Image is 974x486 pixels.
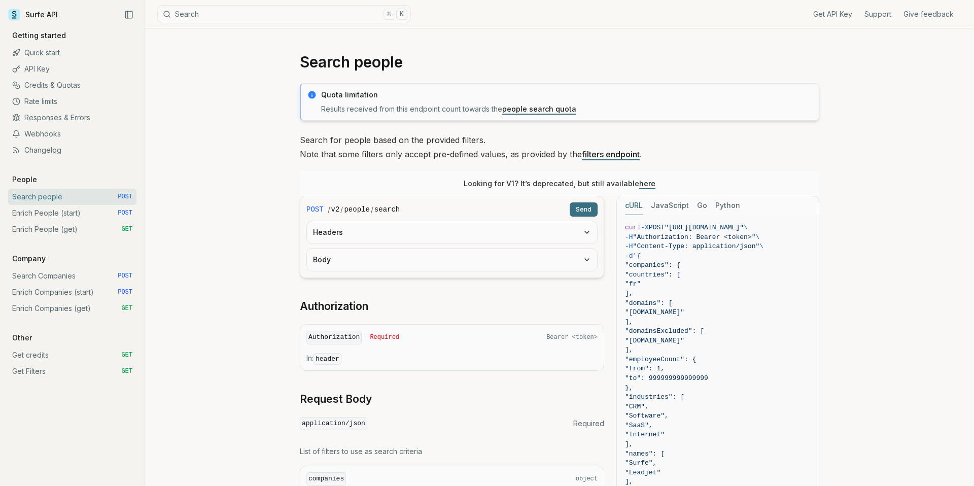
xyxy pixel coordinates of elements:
[118,288,132,296] span: POST
[546,333,598,341] span: Bearer <token>
[573,419,604,429] span: Required
[864,9,891,19] a: Support
[625,224,641,231] span: curl
[307,249,597,271] button: Body
[8,77,136,93] a: Credits & Quotas
[344,204,369,215] code: people
[121,351,132,359] span: GET
[371,204,373,215] span: /
[903,9,954,19] a: Give feedback
[8,93,136,110] a: Rate limits
[157,5,411,23] button: Search⌘K
[464,179,655,189] p: Looking for V1? It’s deprecated, but still available
[306,331,362,344] code: Authorization
[755,233,759,241] span: \
[625,440,633,448] span: ],
[321,90,813,100] p: Quota limitation
[625,431,665,438] span: "Internet"
[118,209,132,217] span: POST
[8,268,136,284] a: Search Companies POST
[8,110,136,126] a: Responses & Errors
[331,204,340,215] code: v2
[625,308,684,316] span: "[DOMAIN_NAME]"
[633,242,760,250] span: "Content-Type: application/json"
[625,290,633,297] span: ],
[625,242,633,250] span: -H
[625,422,653,429] span: "SaaS",
[8,363,136,379] a: Get Filters GET
[8,347,136,363] a: Get credits GET
[570,202,598,217] button: Send
[625,261,680,269] span: "companies": {
[625,318,633,326] span: ],
[641,224,649,231] span: -X
[625,271,680,279] span: "countries": [
[8,126,136,142] a: Webhooks
[306,353,598,364] p: In:
[121,225,132,233] span: GET
[118,272,132,280] span: POST
[582,149,640,159] a: filters endpoint
[300,133,819,161] p: Search for people based on the provided filters. Note that some filters only accept pre-defined v...
[8,205,136,221] a: Enrich People (start) POST
[625,478,633,485] span: ],
[625,346,633,354] span: ],
[396,9,407,20] kbd: K
[715,196,740,215] button: Python
[8,284,136,300] a: Enrich Companies (start) POST
[121,304,132,313] span: GET
[813,9,852,19] a: Get API Key
[576,475,598,483] span: object
[8,30,70,41] p: Getting started
[625,459,656,467] span: "Surfe",
[121,367,132,375] span: GET
[340,204,343,215] span: /
[697,196,707,215] button: Go
[300,417,367,431] code: application/json
[649,224,665,231] span: POST
[625,233,633,241] span: -H
[8,221,136,237] a: Enrich People (get) GET
[8,333,36,343] p: Other
[502,105,576,113] a: people search quota
[8,189,136,205] a: Search people POST
[314,353,341,365] code: header
[625,365,665,372] span: "from": 1,
[625,337,684,344] span: "[DOMAIN_NAME]"
[633,233,756,241] span: "Authorization: Bearer <token>"
[744,224,748,231] span: \
[374,204,400,215] code: search
[625,356,696,363] span: "employeeCount": {
[321,104,813,114] p: Results received from this endpoint count towards the
[625,384,633,392] span: },
[8,175,41,185] p: People
[8,7,58,22] a: Surfe API
[300,53,819,71] h1: Search people
[625,299,673,307] span: "domains": [
[8,61,136,77] a: API Key
[625,412,669,420] span: "Software",
[633,252,641,260] span: '{
[8,142,136,158] a: Changelog
[121,7,136,22] button: Collapse Sidebar
[639,179,655,188] a: here
[8,300,136,317] a: Enrich Companies (get) GET
[625,469,660,476] span: "Leadjet"
[8,45,136,61] a: Quick start
[300,299,368,314] a: Authorization
[625,280,641,288] span: "fr"
[328,204,330,215] span: /
[306,204,324,215] span: POST
[625,327,704,335] span: "domainsExcluded": [
[370,333,399,341] span: Required
[665,224,744,231] span: "[URL][DOMAIN_NAME]"
[300,446,604,457] p: List of filters to use as search criteria
[625,393,684,401] span: "industries": [
[651,196,689,215] button: JavaScript
[625,450,665,458] span: "names": [
[300,392,372,406] a: Request Body
[625,196,643,215] button: cURL
[306,472,346,486] code: companies
[625,252,633,260] span: -d
[384,9,395,20] kbd: ⌘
